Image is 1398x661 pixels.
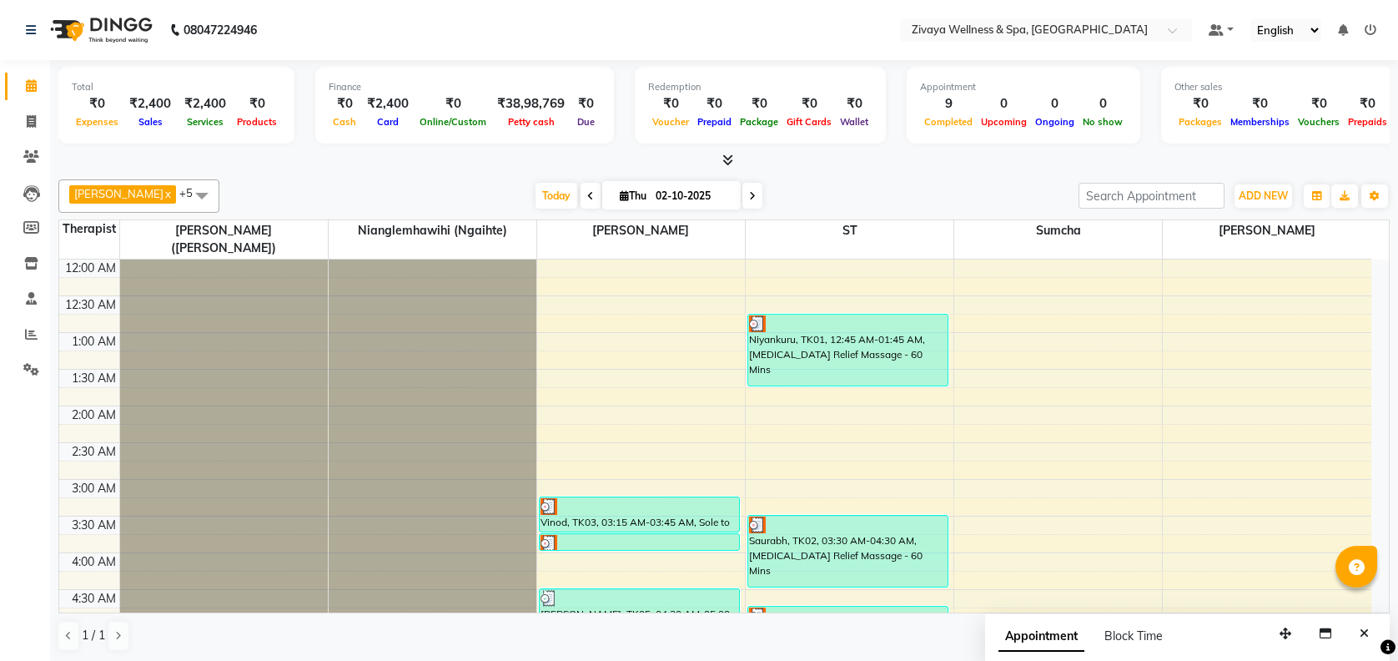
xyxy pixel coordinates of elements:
span: Block Time [1104,628,1163,643]
div: 2:30 AM [68,443,119,461]
div: Finance [329,80,601,94]
span: Completed [920,116,977,128]
div: 3:30 AM [68,517,119,534]
div: Therapist [59,220,119,238]
div: 0 [1079,94,1127,114]
div: Vinod, TK03, 03:45 AM-04:00 AM, Neck and Shoulder Rub - 15 Mins [540,534,739,550]
img: logo [43,7,157,53]
div: Redemption [648,80,872,94]
div: ₹0 [1344,94,1391,114]
span: 1 / 1 [82,627,105,644]
div: ₹0 [571,94,601,114]
span: Sumcha [954,220,1162,241]
div: ₹0 [736,94,782,114]
div: 0 [977,94,1031,114]
span: Memberships [1226,116,1294,128]
span: Voucher [648,116,693,128]
div: ₹38,98,769 [490,94,571,114]
input: 2025-10-02 [651,184,734,209]
span: [PERSON_NAME] [1163,220,1371,241]
span: Sales [134,116,167,128]
span: Petty cash [504,116,559,128]
span: Products [233,116,281,128]
span: Prepaids [1344,116,1391,128]
div: [PERSON_NAME], TK05, 04:30 AM-05:00 AM, Sole to Soul Foot Massage - 30 Mins [540,589,739,623]
span: Gift Cards [782,116,836,128]
span: Prepaid [693,116,736,128]
span: Online/Custom [415,116,490,128]
div: ₹0 [233,94,281,114]
span: ST [746,220,953,241]
span: Vouchers [1294,116,1344,128]
b: 08047224946 [184,7,257,53]
div: 4:30 AM [68,590,119,608]
div: ₹0 [329,94,360,114]
div: ₹0 [782,94,836,114]
span: [PERSON_NAME] [74,187,163,200]
div: ₹0 [415,94,490,114]
span: Package [736,116,782,128]
iframe: chat widget [1328,594,1381,644]
div: 2:00 AM [68,406,119,424]
div: 12:00 AM [62,260,119,277]
span: Due [573,116,599,128]
span: Ongoing [1031,116,1079,128]
input: Search Appointment [1079,183,1225,209]
div: ₹2,400 [360,94,415,114]
div: [PERSON_NAME], TK04, 04:45 AM-05:15 AM, [MEDICAL_DATA] Relief Massage - 30 Mins [748,607,948,641]
div: Appointment [920,80,1127,94]
div: ₹0 [1294,94,1344,114]
div: 3:00 AM [68,480,119,497]
span: Appointment [998,622,1084,652]
div: 12:30 AM [62,296,119,314]
span: Services [183,116,228,128]
span: +5 [179,186,205,199]
span: [PERSON_NAME] ([PERSON_NAME]) [120,220,328,259]
span: [PERSON_NAME] [537,220,745,241]
span: Thu [616,189,651,202]
div: ₹0 [1174,94,1226,114]
div: ₹0 [693,94,736,114]
div: ₹2,400 [123,94,178,114]
div: 1:00 AM [68,333,119,351]
div: Vinod, TK03, 03:15 AM-03:45 AM, Sole to Soul Foot Massage - 30 Mins [540,497,739,532]
div: Total [72,80,281,94]
div: Niyankuru, TK01, 12:45 AM-01:45 AM, [MEDICAL_DATA] Relief Massage - 60 Mins [748,315,948,386]
span: Upcoming [977,116,1031,128]
div: ₹0 [648,94,693,114]
span: Cash [329,116,360,128]
span: Nianglemhawihi (Ngaihte) [329,220,536,241]
span: Packages [1174,116,1226,128]
span: Expenses [72,116,123,128]
div: ₹0 [1226,94,1294,114]
span: Today [536,183,577,209]
span: Wallet [836,116,872,128]
div: 4:00 AM [68,553,119,571]
a: x [163,187,171,200]
div: ₹0 [836,94,872,114]
div: ₹2,400 [178,94,233,114]
div: ₹0 [72,94,123,114]
div: 1:30 AM [68,370,119,387]
div: Saurabh, TK02, 03:30 AM-04:30 AM, [MEDICAL_DATA] Relief Massage - 60 Mins [748,516,948,587]
span: ADD NEW [1239,189,1288,202]
span: Card [373,116,403,128]
span: No show [1079,116,1127,128]
div: 0 [1031,94,1079,114]
button: ADD NEW [1235,184,1292,208]
div: 9 [920,94,977,114]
